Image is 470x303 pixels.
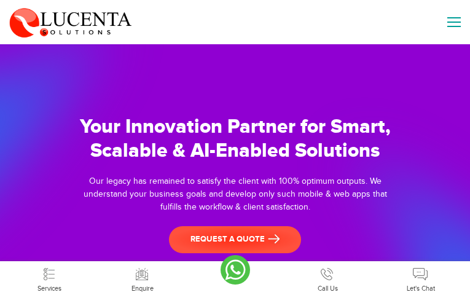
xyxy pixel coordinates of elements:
div: Let's Chat [374,284,467,294]
span: request a quote [190,234,280,246]
div: Enquire [96,284,189,294]
div: Services [3,284,96,294]
img: banner-arrow.png [268,234,280,244]
a: request a quote [169,226,301,253]
a: Let's Chat [374,274,467,294]
div: Our legacy has remained to satisfy the client with 100% optimum outputs. We understand your busin... [79,175,392,214]
h1: Your Innovation Partner for Smart, Scalable & AI-Enabled Solutions [79,115,392,163]
a: Call Us [281,274,374,294]
div: Call Us [281,284,374,294]
img: Lucenta Solutions [9,6,132,38]
a: Services [3,274,96,294]
a: Enquire [96,274,189,294]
